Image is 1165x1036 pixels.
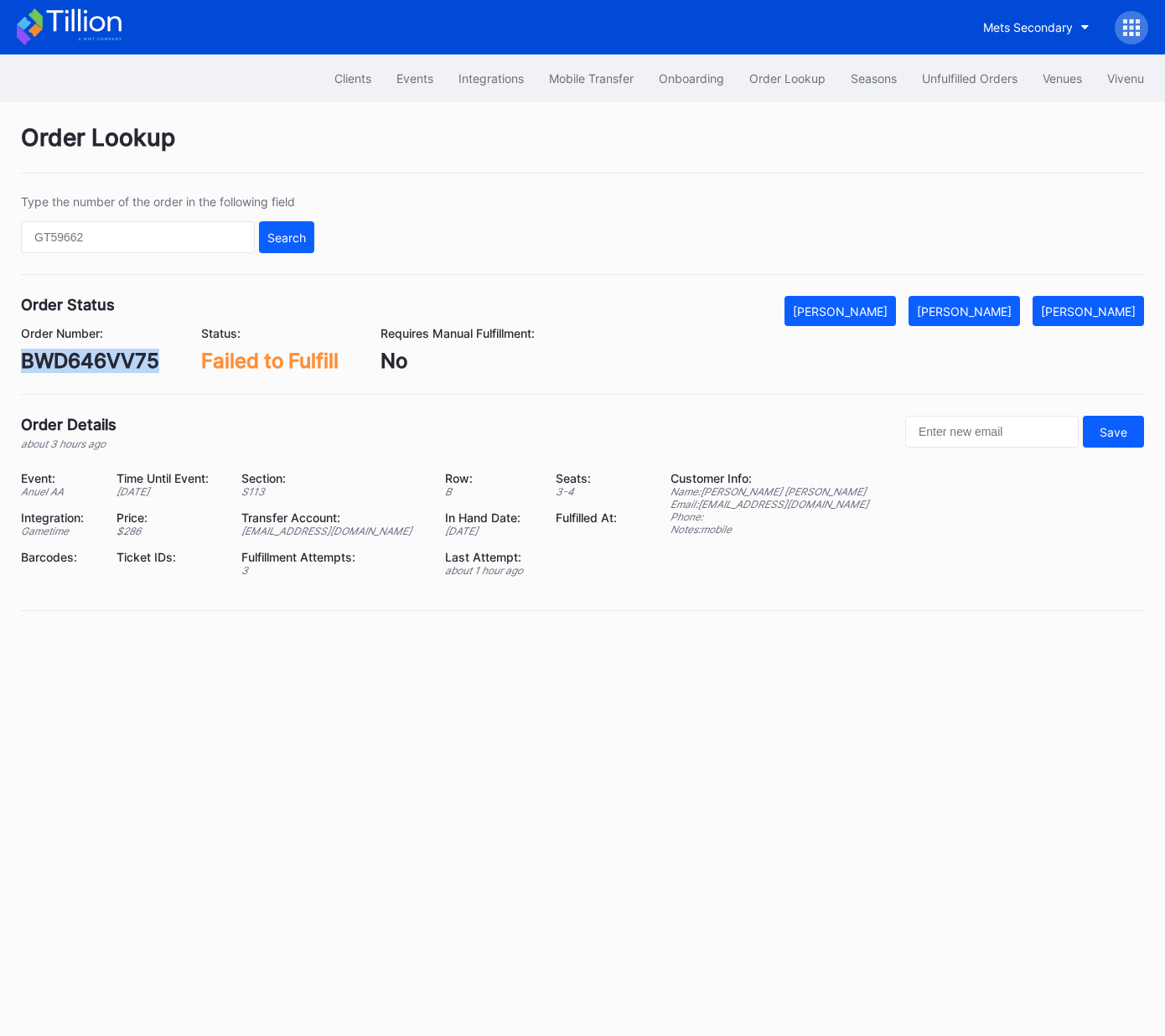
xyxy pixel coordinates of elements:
div: Onboarding [659,71,724,85]
div: Name: [PERSON_NAME] [PERSON_NAME] [671,485,868,498]
div: 3 - 4 [556,485,629,498]
div: Email: [EMAIL_ADDRESS][DOMAIN_NAME] [671,498,868,510]
div: Time Until Event: [116,471,220,485]
div: about 1 hour ago [445,564,535,577]
button: Venues [1030,63,1095,94]
div: Ticket IDs: [116,550,220,564]
div: Customer Info: [671,471,868,485]
div: Mets Secondary [983,20,1073,34]
div: Phone: [671,510,868,523]
button: Save [1083,416,1144,448]
div: Notes: mobile [671,523,868,536]
button: Seasons [838,63,909,94]
div: No [381,349,535,373]
div: Failed to Fulfill [201,349,339,373]
input: Enter new email [905,416,1079,448]
div: [DATE] [116,485,220,498]
div: Seats: [556,471,629,485]
button: Search [259,221,314,253]
div: Section: [241,471,423,485]
div: about 3 hours ago [21,438,116,450]
div: Transfer Account: [241,510,423,525]
div: Vivenu [1107,71,1144,85]
div: Order Lookup [749,71,826,85]
div: Barcodes: [21,550,96,564]
div: Seasons [851,71,897,85]
div: Fulfillment Attempts: [241,550,423,564]
button: Vivenu [1095,63,1157,94]
div: Price: [116,510,220,525]
button: Order Lookup [737,63,838,94]
div: Fulfilled At: [556,510,629,525]
button: Onboarding [646,63,737,94]
button: Clients [322,63,384,94]
button: Unfulfilled Orders [909,63,1030,94]
div: Mobile Transfer [549,71,634,85]
div: Row: [445,471,535,485]
div: [PERSON_NAME] [917,304,1012,319]
div: Requires Manual Fulfillment: [381,326,535,340]
button: Mets Secondary [971,12,1102,43]
button: Mobile Transfer [536,63,646,94]
input: GT59662 [21,221,255,253]
button: [PERSON_NAME] [784,296,896,326]
button: [PERSON_NAME] [909,296,1020,326]
div: [PERSON_NAME] [793,304,888,319]
div: Gametime [21,525,96,537]
div: Save [1100,425,1127,439]
div: Order Details [21,416,116,433]
div: Event: [21,471,96,485]
div: Integration: [21,510,96,525]
div: Order Status [21,296,115,313]
div: Status: [201,326,339,340]
div: Search [267,231,306,245]
div: Order Number: [21,326,159,340]
div: Venues [1043,71,1082,85]
div: S113 [241,485,423,498]
div: Integrations [458,71,524,85]
div: Order Lookup [21,123,1144,174]
div: Clients [334,71,371,85]
button: [PERSON_NAME] [1033,296,1144,326]
div: BWD646VV75 [21,349,159,373]
button: Events [384,63,446,94]
div: Unfulfilled Orders [922,71,1017,85]
div: $ 286 [116,525,220,537]
div: Events [396,71,433,85]
div: Anuel AA [21,485,96,498]
div: B [445,485,535,498]
div: In Hand Date: [445,510,535,525]
div: 3 [241,564,423,577]
button: Integrations [446,63,536,94]
div: Last Attempt: [445,550,535,564]
div: [PERSON_NAME] [1041,304,1136,319]
div: [EMAIL_ADDRESS][DOMAIN_NAME] [241,525,423,537]
div: Type the number of the order in the following field [21,194,314,209]
div: [DATE] [445,525,535,537]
